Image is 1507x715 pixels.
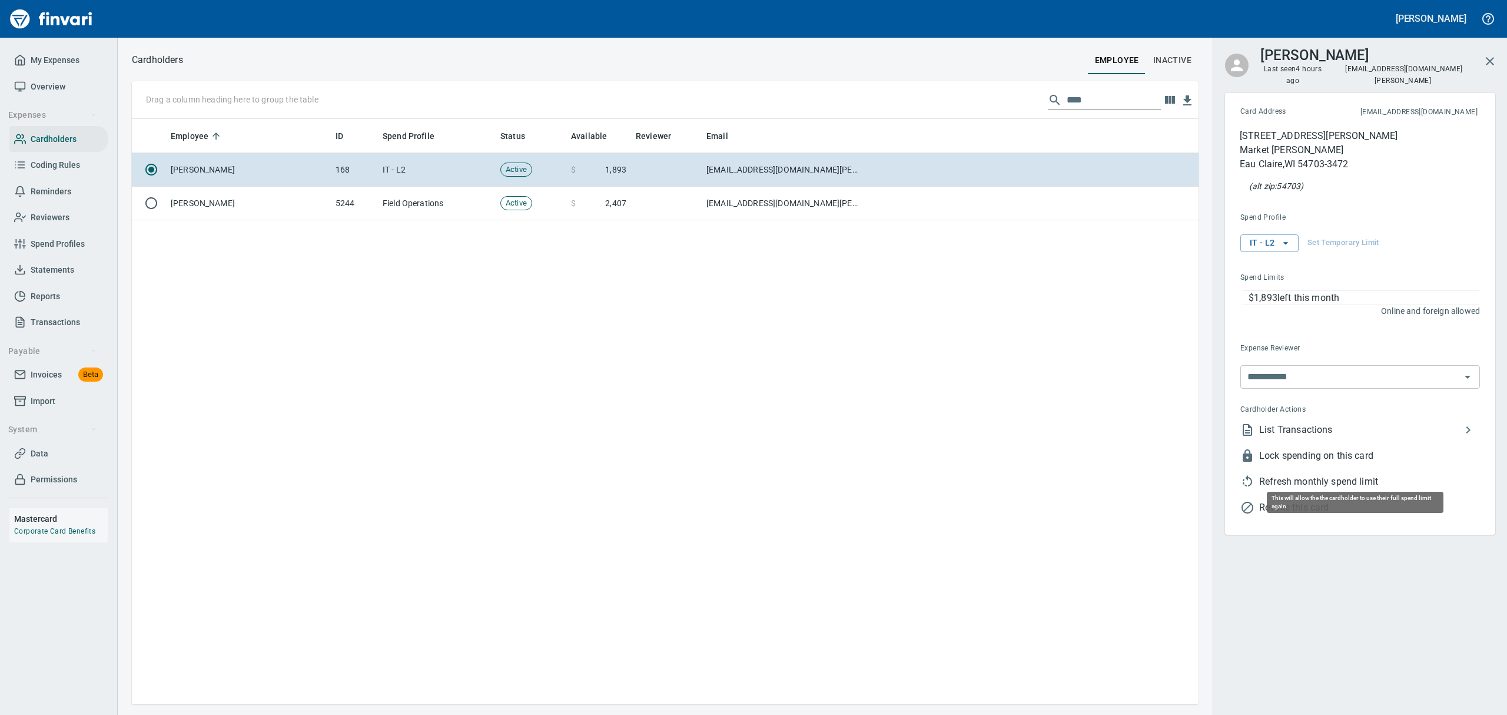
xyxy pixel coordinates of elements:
span: Expenses [8,108,97,123]
span: Active [501,164,532,176]
button: Close cardholder [1476,47,1504,75]
span: Cardholder Actions [1240,404,1392,416]
span: Statements [31,263,74,277]
nav: breadcrumb [132,53,183,67]
td: Field Operations [378,187,496,220]
p: $1,893 left this month [1249,291,1479,305]
span: Reviewers [31,210,69,225]
span: [EMAIL_ADDRESS][DOMAIN_NAME][PERSON_NAME] [1344,64,1462,86]
p: Eau Claire , WI 54703-3472 [1240,157,1398,171]
span: 1,893 [605,164,626,176]
h6: Mastercard [14,512,108,525]
span: System [8,422,97,437]
p: Market [PERSON_NAME] [1240,143,1398,157]
span: Revoke this card [1259,501,1480,515]
p: Online and foreign allowed [1231,305,1480,317]
span: Inactive [1153,53,1191,68]
span: Spend Profile [383,129,434,143]
span: Reports [31,289,60,304]
h3: [PERSON_NAME] [1260,44,1369,64]
a: Coding Rules [9,152,108,178]
span: Import [31,394,55,409]
p: Drag a column heading here to group the table [146,94,318,105]
a: Reviewers [9,204,108,231]
span: Spend Limits [1240,272,1381,284]
span: Transactions [31,315,80,330]
span: Status [500,129,540,143]
span: Data [31,446,48,461]
a: Reports [9,283,108,310]
span: List Transactions [1259,423,1461,437]
p: Cardholders [132,53,183,67]
time: 4 hours ago [1286,65,1322,85]
span: Email [706,129,728,143]
span: Last seen [1260,64,1325,87]
button: Download Table [1179,92,1196,110]
span: Expense Reviewer [1240,343,1389,355]
span: Employee [171,129,224,143]
span: Available [571,129,607,143]
span: Overview [31,80,65,94]
span: employee [1095,53,1139,68]
span: Spend Profile [383,129,450,143]
span: $ [571,164,576,176]
span: Coding Rules [31,158,80,173]
a: Overview [9,74,108,100]
span: Reviewer [636,129,686,143]
td: IT - L2 [378,153,496,187]
td: [PERSON_NAME] [166,153,331,187]
span: Reminders [31,184,71,199]
span: 2,407 [605,197,626,209]
img: Finvari [7,5,95,33]
span: Refresh monthly spend limit [1259,475,1480,489]
span: Permissions [31,472,77,487]
a: Reminders [9,178,108,205]
p: At the pump (or any AVS check), this zip will also be accepted [1249,180,1303,192]
p: [STREET_ADDRESS][PERSON_NAME] [1240,129,1398,143]
span: Spend Profile [1240,212,1382,224]
td: 5244 [331,187,378,220]
span: Employee [171,129,208,143]
a: Import [9,388,108,415]
span: Spend Profiles [31,237,85,251]
span: $ [571,197,576,209]
span: Email [706,129,743,143]
button: Expenses [4,104,102,126]
button: System [4,419,102,441]
span: My Expenses [31,53,79,68]
a: Statements [9,257,108,283]
span: Beta [78,368,103,382]
a: Spend Profiles [9,231,108,257]
span: Cardholders [31,132,77,147]
a: Cardholders [9,126,108,153]
a: My Expenses [9,47,108,74]
span: ID [336,129,359,143]
a: Permissions [9,466,108,493]
span: Card Address [1240,106,1323,118]
h5: [PERSON_NAME] [1396,12,1466,25]
a: Corporate Card Benefits [14,527,95,535]
td: [PERSON_NAME] [166,187,331,220]
span: Available [571,129,622,143]
span: Payable [8,344,97,359]
span: Lock spending on this card [1259,449,1480,463]
span: Status [500,129,525,143]
button: IT - L2 [1240,234,1299,252]
span: This is the email address for cardholder receipts [1323,107,1478,118]
a: Data [9,441,108,467]
td: [EMAIL_ADDRESS][DOMAIN_NAME][PERSON_NAME] [702,153,867,187]
a: InvoicesBeta [9,362,108,388]
span: IT - L2 [1250,236,1289,250]
a: Transactions [9,309,108,336]
span: Invoices [31,368,62,382]
button: Choose columns to display [1161,91,1179,109]
span: Set Temporary Limit [1307,236,1379,250]
span: ID [336,129,343,143]
td: [EMAIL_ADDRESS][DOMAIN_NAME][PERSON_NAME] [702,187,867,220]
button: Payable [4,340,102,362]
button: Set Temporary Limit [1304,234,1382,252]
button: [PERSON_NAME] [1393,9,1469,28]
button: Open [1459,369,1476,385]
span: Active [501,198,532,209]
